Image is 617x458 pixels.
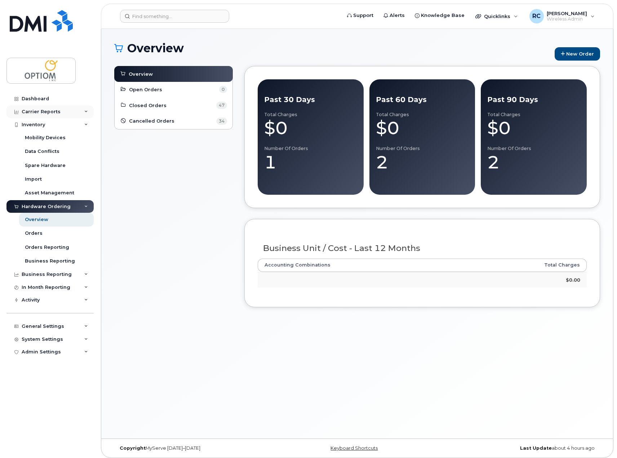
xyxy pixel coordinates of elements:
strong: Copyright [120,445,146,451]
a: Closed Orders 47 [120,101,227,110]
strong: $0.00 [566,277,580,283]
div: Number of Orders [264,146,357,151]
div: 1 [264,151,357,173]
a: Keyboard Shortcuts [330,445,378,451]
span: Cancelled Orders [129,118,174,124]
div: Past 30 Days [264,94,357,105]
div: 2 [487,151,580,173]
div: MyServe [DATE]–[DATE] [114,445,276,451]
th: Total Charges [461,259,587,272]
span: Open Orders [129,86,162,93]
div: Total Charges [264,112,357,118]
div: Past 90 Days [487,94,580,105]
a: Overview [120,70,227,78]
div: $0 [487,117,580,139]
div: Total Charges [487,112,580,118]
span: Closed Orders [129,102,167,109]
span: 34 [216,118,227,125]
span: 47 [216,102,227,109]
div: $0 [264,117,357,139]
h1: Overview [114,42,551,54]
a: New Order [555,47,600,61]
div: Past 60 Days [376,94,469,105]
th: Accounting Combinations [258,259,461,272]
span: Overview [129,71,153,78]
div: $0 [376,117,469,139]
strong: Last Update [520,445,552,451]
a: Cancelled Orders 34 [120,117,227,125]
a: Open Orders 0 [120,85,227,94]
div: 2 [376,151,469,173]
div: Number of Orders [487,146,580,151]
h3: Business Unit / Cost - Last 12 Months [263,244,581,253]
div: about 4 hours ago [438,445,600,451]
div: Total Charges [376,112,469,118]
div: Number of Orders [376,146,469,151]
span: 0 [219,86,227,93]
